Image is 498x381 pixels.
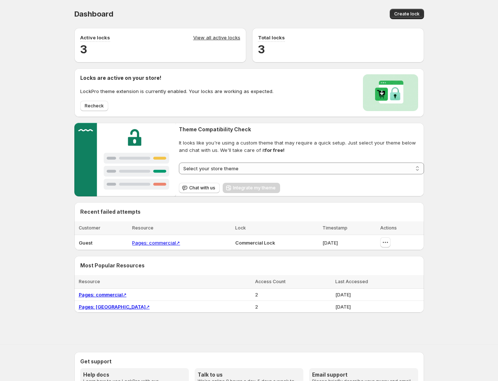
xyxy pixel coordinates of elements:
[179,139,424,154] span: It looks like you're using a custom theme that may require a quick setup. Just select your theme ...
[74,10,113,18] span: Dashboard
[79,279,100,284] span: Resource
[189,185,215,191] span: Chat with us
[363,74,418,111] img: Locks activated
[85,103,104,109] span: Recheck
[394,11,420,17] span: Create lock
[79,304,150,310] a: Pages: [GEOGRAPHIC_DATA]↗
[83,371,186,378] h3: Help docs
[335,304,351,310] span: [DATE]
[80,208,141,216] h2: Recent failed attempts
[322,240,338,246] span: [DATE]
[253,289,333,301] td: 2
[80,42,240,57] h2: 3
[235,240,275,246] span: Commercial Lock
[390,9,424,19] button: Create lock
[132,225,153,231] span: Resource
[179,183,220,193] button: Chat with us
[258,42,418,57] h2: 3
[322,225,347,231] span: Timestamp
[258,34,285,41] p: Total locks
[235,225,246,231] span: Lock
[80,262,418,269] h2: Most Popular Resources
[265,147,285,153] strong: for free!
[80,74,273,82] h2: Locks are active on your store!
[79,240,92,246] span: Guest
[335,279,368,284] span: Last Accessed
[74,123,176,196] img: Customer support
[312,371,415,378] h3: Email support
[193,34,240,42] a: View all active locks
[253,301,333,313] td: 2
[179,126,424,133] h2: Theme Compatibility Check
[335,292,351,298] span: [DATE]
[80,88,273,95] p: LockPro theme extension is currently enabled. Your locks are working as expected.
[380,225,397,231] span: Actions
[80,34,110,41] p: Active locks
[79,225,100,231] span: Customer
[80,358,418,365] h2: Get support
[80,101,108,111] button: Recheck
[198,371,300,378] h3: Talk to us
[132,240,180,246] a: Pages: commercial↗
[79,292,127,298] a: Pages: commercial↗
[255,279,286,284] span: Access Count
